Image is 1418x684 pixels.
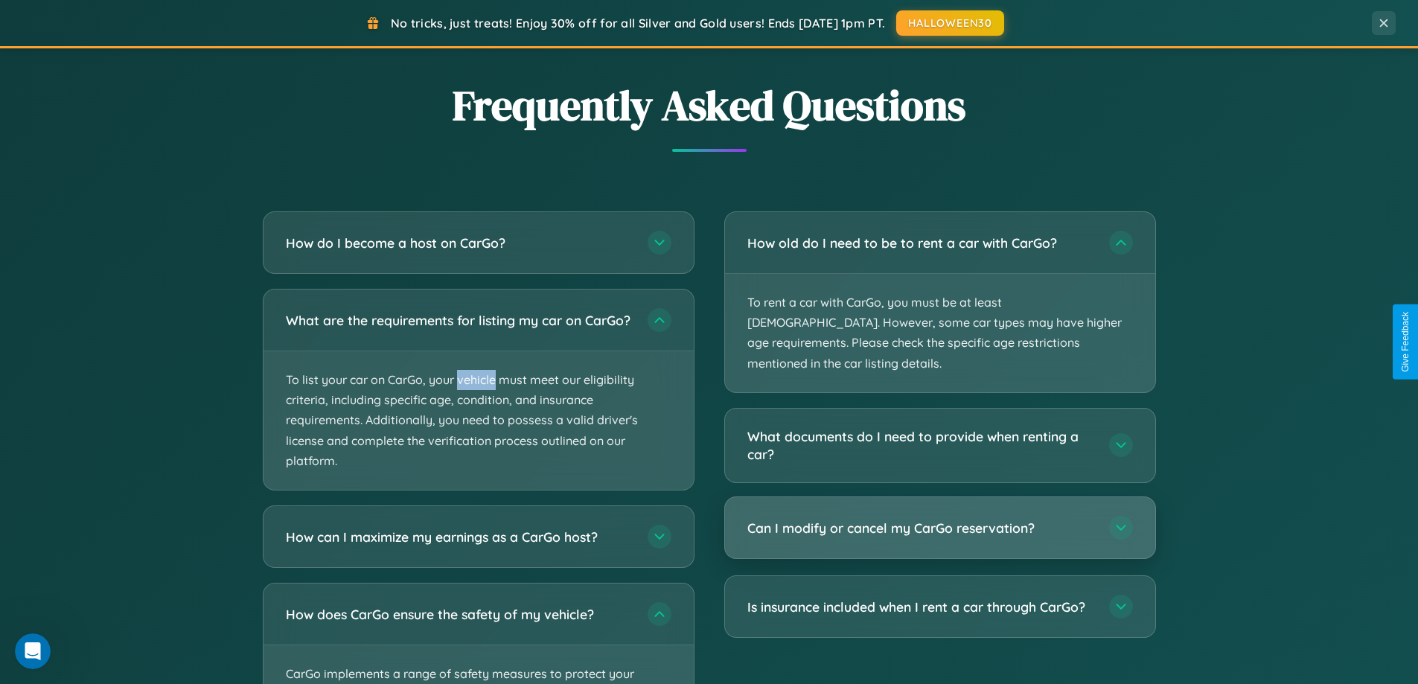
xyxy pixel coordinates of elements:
[286,311,633,330] h3: What are the requirements for listing my car on CarGo?
[896,10,1004,36] button: HALLOWEEN30
[725,274,1155,392] p: To rent a car with CarGo, you must be at least [DEMOGRAPHIC_DATA]. However, some car types may ha...
[286,234,633,252] h3: How do I become a host on CarGo?
[747,519,1094,537] h3: Can I modify or cancel my CarGo reservation?
[747,234,1094,252] h3: How old do I need to be to rent a car with CarGo?
[391,16,885,31] span: No tricks, just treats! Enjoy 30% off for all Silver and Gold users! Ends [DATE] 1pm PT.
[264,351,694,490] p: To list your car on CarGo, your vehicle must meet our eligibility criteria, including specific ag...
[263,77,1156,134] h2: Frequently Asked Questions
[747,427,1094,464] h3: What documents do I need to provide when renting a car?
[286,605,633,624] h3: How does CarGo ensure the safety of my vehicle?
[15,633,51,669] iframe: Intercom live chat
[286,528,633,546] h3: How can I maximize my earnings as a CarGo host?
[1400,312,1411,372] div: Give Feedback
[747,598,1094,616] h3: Is insurance included when I rent a car through CarGo?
